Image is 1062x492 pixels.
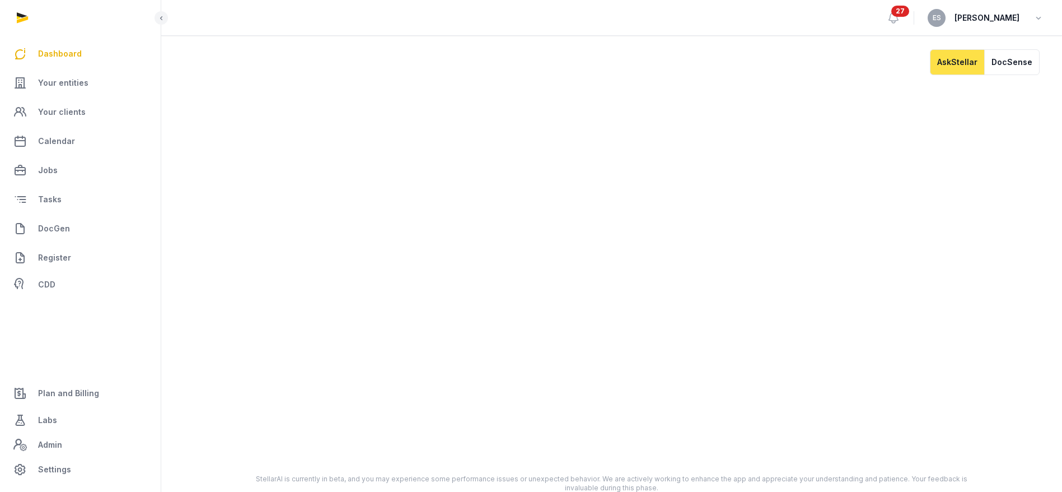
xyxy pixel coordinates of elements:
[955,11,1019,25] span: [PERSON_NAME]
[9,456,152,483] a: Settings
[9,244,152,271] a: Register
[38,438,62,452] span: Admin
[38,251,71,264] span: Register
[9,99,152,126] a: Your clients
[38,76,88,90] span: Your entities
[891,6,909,17] span: 27
[9,407,152,434] a: Labs
[9,215,152,242] a: DocGen
[38,193,62,206] span: Tasks
[38,47,82,61] span: Dashboard
[38,164,58,177] span: Jobs
[38,414,57,427] span: Labs
[984,49,1040,75] button: DocSense
[9,434,152,456] a: Admin
[38,278,55,291] span: CDD
[930,49,984,75] button: AskStellar
[38,387,99,400] span: Plan and Billing
[9,40,152,67] a: Dashboard
[928,9,946,27] button: ES
[9,380,152,407] a: Plan and Billing
[38,105,86,119] span: Your clients
[9,186,152,213] a: Tasks
[38,463,71,476] span: Settings
[9,128,152,155] a: Calendar
[933,15,941,21] span: ES
[9,273,152,296] a: CDD
[9,69,152,96] a: Your entities
[38,134,75,148] span: Calendar
[38,222,70,235] span: DocGen
[9,157,152,184] a: Jobs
